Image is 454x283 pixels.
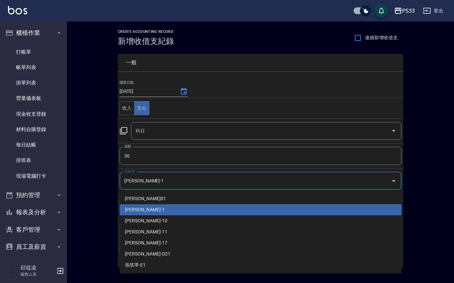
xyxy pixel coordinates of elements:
button: left aligned [120,101,135,115]
a: 材料自購登錄 [3,122,64,137]
button: 員工及薪資 [3,238,64,256]
h2: CREATE ACCOUNTING RECORD [118,30,174,34]
li: [PERSON_NAME]01 [120,193,401,204]
li: [PERSON_NAME]-11 [120,226,401,237]
li: [PERSON_NAME]-10 [120,215,401,226]
a: 現金收支登錄 [3,106,64,122]
img: Logo [8,6,27,14]
a: 打帳單 [3,44,64,60]
a: 營業儀表板 [3,91,64,106]
span: 一般 [126,59,395,66]
div: PS33 [402,7,415,15]
span: 連續新增收借支 [365,34,398,41]
button: Open [388,125,399,136]
input: YYYY/MM/DD [120,86,173,97]
a: 現場電腦打卡 [3,168,64,184]
button: 報表及分析 [3,204,64,221]
div: text alignment [120,101,149,115]
button: 預約管理 [3,186,64,204]
h5: 邱筱凌 [20,265,55,271]
a: 排班表 [3,153,64,168]
label: 登錄者 [124,169,135,174]
p: 服務人員 [20,271,55,277]
label: 金額 [124,144,131,149]
li: 張筑葶-E1 [120,260,401,271]
label: 開單日期 [120,80,134,85]
li: [PERSON_NAME]-D21 [120,248,401,260]
button: Close [388,175,399,186]
button: PS33 [391,4,418,18]
button: 登出 [420,5,446,17]
h3: 新增收借支紀錄 [118,37,174,46]
a: 掛單列表 [3,75,64,91]
button: 櫃檯作業 [3,24,64,42]
li: [PERSON_NAME]-1 [120,204,401,215]
li: [PERSON_NAME]-17 [120,237,401,248]
button: save [375,4,388,17]
img: Person [5,264,19,278]
a: 每日結帳 [3,137,64,153]
button: centered [134,101,149,115]
a: 帳單列表 [3,60,64,75]
button: Choose date, selected date is 2025-10-08 [176,83,192,100]
button: 客戶管理 [3,221,64,238]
